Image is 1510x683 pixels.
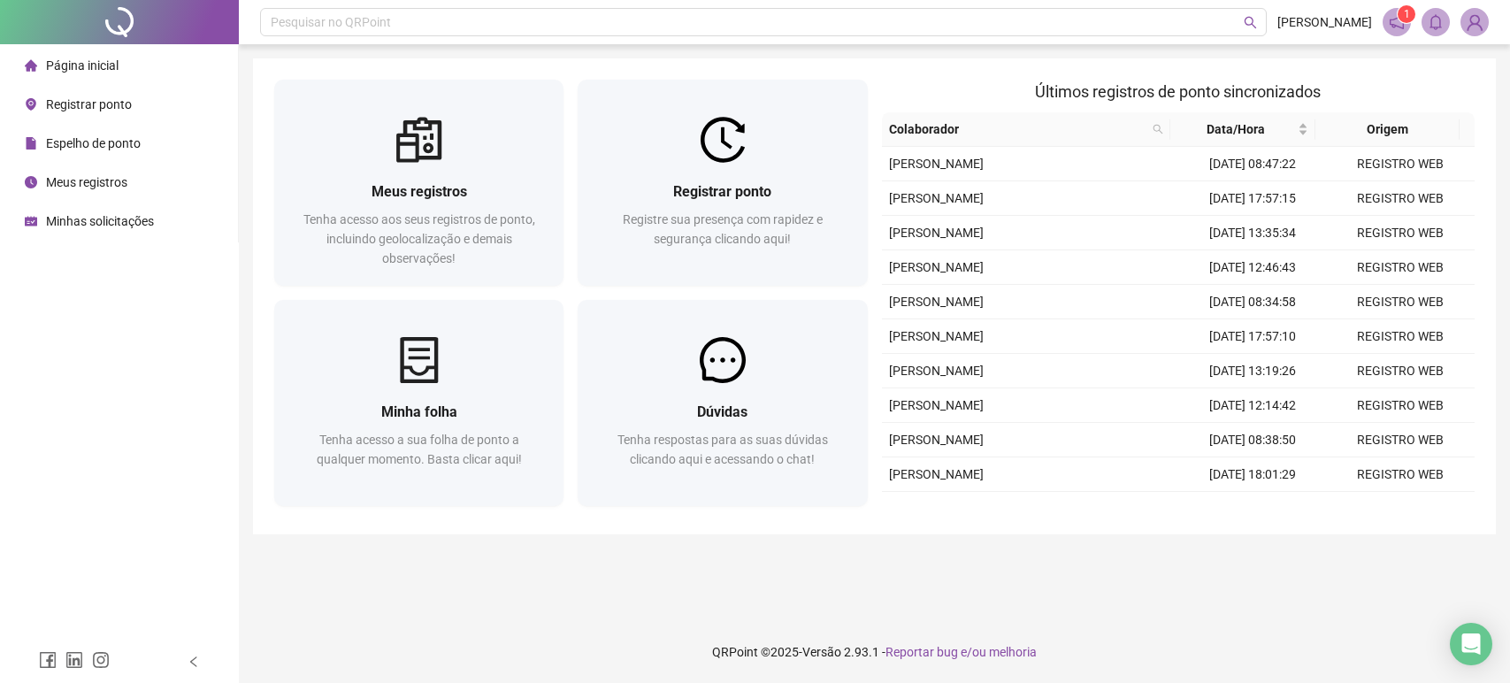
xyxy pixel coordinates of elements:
td: REGISTRO WEB [1326,492,1475,526]
td: REGISTRO WEB [1326,147,1475,181]
span: [PERSON_NAME] [889,191,984,205]
td: REGISTRO WEB [1326,354,1475,388]
div: Open Intercom Messenger [1450,623,1492,665]
span: 1 [1404,8,1410,20]
td: REGISTRO WEB [1326,388,1475,423]
td: [DATE] 12:46:43 [1178,250,1327,285]
span: [PERSON_NAME] [889,260,984,274]
span: Registre sua presença com rapidez e segurança clicando aqui! [623,212,823,246]
span: [PERSON_NAME] [889,364,984,378]
td: REGISTRO WEB [1326,457,1475,492]
span: notification [1389,14,1405,30]
span: instagram [92,651,110,669]
span: search [1153,124,1163,134]
td: [DATE] 17:57:15 [1178,181,1327,216]
span: Registrar ponto [673,183,771,200]
span: Tenha respostas para as suas dúvidas clicando aqui e acessando o chat! [617,433,828,466]
span: search [1149,116,1167,142]
span: search [1244,16,1257,29]
span: Meus registros [372,183,467,200]
span: Espelho de ponto [46,136,141,150]
td: REGISTRO WEB [1326,285,1475,319]
td: [DATE] 08:38:50 [1178,423,1327,457]
span: home [25,59,37,72]
span: [PERSON_NAME] [889,329,984,343]
span: bell [1428,14,1444,30]
td: [DATE] 18:01:29 [1178,457,1327,492]
span: Meus registros [46,175,127,189]
span: Versão [802,645,841,659]
span: Tenha acesso a sua folha de ponto a qualquer momento. Basta clicar aqui! [317,433,522,466]
a: Meus registrosTenha acesso aos seus registros de ponto, incluindo geolocalização e demais observa... [274,80,563,286]
span: Reportar bug e/ou melhoria [885,645,1037,659]
td: REGISTRO WEB [1326,423,1475,457]
a: DúvidasTenha respostas para as suas dúvidas clicando aqui e acessando o chat! [578,300,867,506]
span: Colaborador [889,119,1146,139]
span: [PERSON_NAME] [889,467,984,481]
a: Registrar pontoRegistre sua presença com rapidez e segurança clicando aqui! [578,80,867,286]
a: Minha folhaTenha acesso a sua folha de ponto a qualquer momento. Basta clicar aqui! [274,300,563,506]
span: left [188,656,200,668]
span: [PERSON_NAME] [889,295,984,309]
span: Minha folha [381,403,457,420]
td: [DATE] 13:19:26 [1178,354,1327,388]
td: [DATE] 08:47:22 [1178,147,1327,181]
span: [PERSON_NAME] [889,226,984,240]
span: linkedin [65,651,83,669]
span: environment [25,98,37,111]
span: schedule [25,215,37,227]
td: REGISTRO WEB [1326,181,1475,216]
td: REGISTRO WEB [1326,250,1475,285]
span: Página inicial [46,58,119,73]
td: [DATE] 12:14:42 [1178,388,1327,423]
span: clock-circle [25,176,37,188]
td: REGISTRO WEB [1326,216,1475,250]
span: Registrar ponto [46,97,132,111]
span: [PERSON_NAME] [889,398,984,412]
th: Data/Hora [1170,112,1315,147]
span: facebook [39,651,57,669]
td: [DATE] 08:34:58 [1178,285,1327,319]
th: Origem [1315,112,1460,147]
span: Data/Hora [1177,119,1293,139]
td: REGISTRO WEB [1326,319,1475,354]
td: [DATE] 17:57:10 [1178,319,1327,354]
span: Últimos registros de ponto sincronizados [1035,82,1321,101]
span: file [25,137,37,150]
span: Dúvidas [697,403,747,420]
span: [PERSON_NAME] [889,157,984,171]
footer: QRPoint © 2025 - 2.93.1 - [239,621,1510,683]
span: Tenha acesso aos seus registros de ponto, incluindo geolocalização e demais observações! [303,212,535,265]
td: [DATE] 13:22:22 [1178,492,1327,526]
img: 57921 [1461,9,1488,35]
span: [PERSON_NAME] [1277,12,1372,32]
td: [DATE] 13:35:34 [1178,216,1327,250]
span: [PERSON_NAME] [889,433,984,447]
sup: 1 [1398,5,1415,23]
span: Minhas solicitações [46,214,154,228]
